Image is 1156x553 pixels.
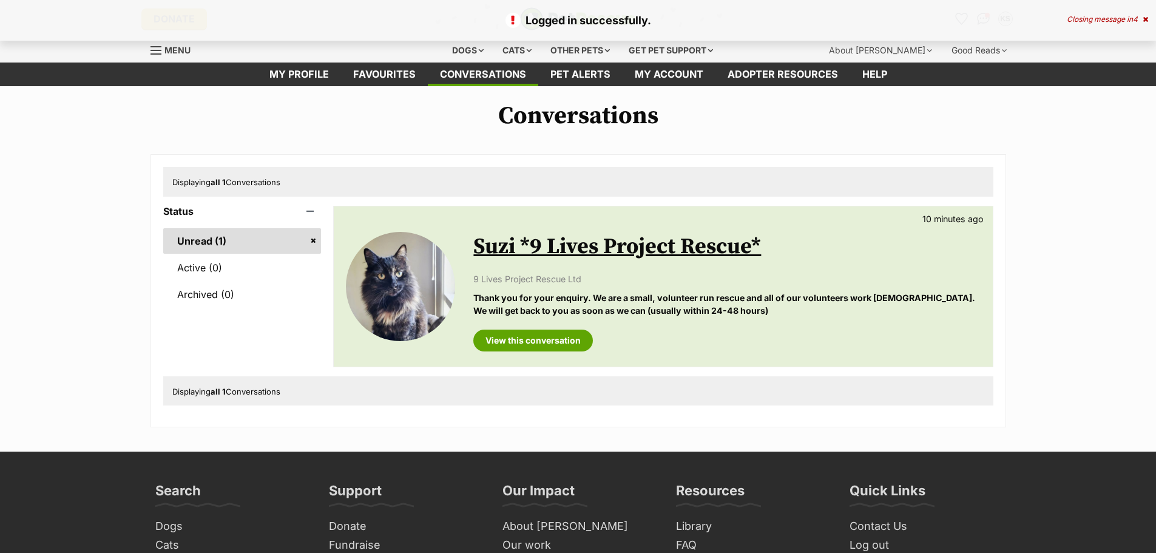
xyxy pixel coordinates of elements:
a: Menu [150,38,199,60]
a: Contact Us [845,517,1006,536]
a: View this conversation [473,330,593,351]
h3: Quick Links [850,482,925,506]
strong: all 1 [211,177,226,187]
a: Pet alerts [538,63,623,86]
a: About [PERSON_NAME] [498,517,659,536]
a: Library [671,517,833,536]
div: Get pet support [620,38,722,63]
span: Menu [164,45,191,55]
p: 10 minutes ago [922,212,984,225]
a: Unread (1) [163,228,322,254]
h3: Resources [676,482,745,506]
a: Suzi *9 Lives Project Rescue* [473,233,761,260]
a: My profile [257,63,341,86]
h3: Search [155,482,201,506]
a: Donate [324,517,485,536]
a: Dogs [150,517,312,536]
div: Other pets [542,38,618,63]
a: Active (0) [163,255,322,280]
div: Dogs [444,38,492,63]
p: 9 Lives Project Rescue Ltd [473,273,980,285]
a: Favourites [341,63,428,86]
header: Status [163,206,322,217]
a: Adopter resources [715,63,850,86]
span: Displaying Conversations [172,177,280,187]
p: Thank you for your enquiry. We are a small, volunteer run rescue and all of our volunteers work [... [473,291,980,317]
div: Cats [494,38,540,63]
h3: Our Impact [502,482,575,506]
a: My account [623,63,715,86]
a: conversations [428,63,538,86]
a: Archived (0) [163,282,322,307]
a: Help [850,63,899,86]
div: About [PERSON_NAME] [820,38,941,63]
strong: all 1 [211,387,226,396]
span: Displaying Conversations [172,387,280,396]
img: Suzi *9 Lives Project Rescue* [346,232,455,341]
div: Good Reads [943,38,1015,63]
h3: Support [329,482,382,506]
